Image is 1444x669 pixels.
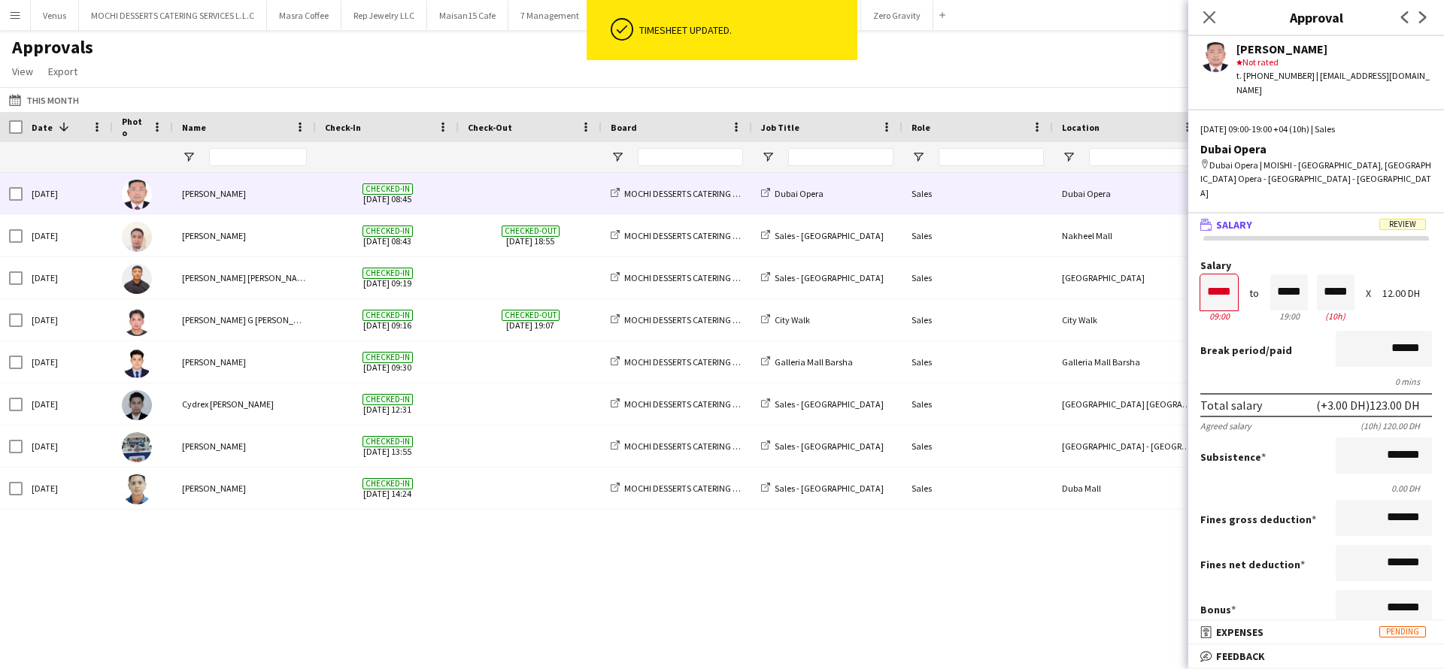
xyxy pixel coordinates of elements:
input: Job Title Filter Input [788,148,893,166]
span: Board [611,122,637,133]
div: Sales [902,425,1053,467]
label: /paid [1200,344,1292,357]
a: MOCHI DESSERTS CATERING SERVICES L.L.C [611,483,787,494]
label: Salary [1200,260,1432,271]
img: Hezir Rushthrone Manansala [122,264,152,294]
span: [DATE] 19:07 [468,299,593,341]
span: MOCHI DESSERTS CATERING SERVICES L.L.C [624,188,787,199]
a: Sales - [GEOGRAPHIC_DATA] [761,230,884,241]
div: to [1249,288,1259,299]
div: [DATE] [23,173,113,214]
mat-expansion-panel-header: Feedback [1188,645,1444,667]
div: (10h) 120.00 DH [1361,420,1432,431]
div: [GEOGRAPHIC_DATA] - [GEOGRAPHIC_DATA] [1053,425,1203,467]
div: 12.00 DH [1382,288,1432,299]
span: Feedback [1216,649,1265,663]
div: [DATE] [23,425,113,467]
a: Galleria Mall Barsha [761,356,853,368]
button: Open Filter Menu [1062,150,1075,164]
div: Timesheet updated. [639,23,851,37]
div: Sales [902,341,1053,383]
div: t. [PHONE_NUMBER] | [EMAIL_ADDRESS][DOMAIN_NAME] [1236,69,1432,96]
span: Sales - [GEOGRAPHIC_DATA] [775,272,884,283]
span: Job Title [761,122,799,133]
span: Checked-in [363,183,413,195]
div: [DATE] [23,383,113,425]
span: Name [182,122,206,133]
a: MOCHI DESSERTS CATERING SERVICES L.L.C [611,440,787,452]
span: Checked-out [502,226,560,237]
div: [DATE] [23,257,113,298]
div: [DATE] [23,215,113,256]
span: Role [912,122,930,133]
a: Export [42,62,83,81]
span: MOCHI DESSERTS CATERING SERVICES L.L.C [624,356,787,368]
div: Sales [902,215,1053,256]
span: Expenses [1216,625,1263,639]
input: Name Filter Input [209,148,307,166]
span: Galleria Mall Barsha [775,356,853,368]
span: [DATE] 08:45 [325,173,450,214]
span: Review [1379,219,1426,230]
span: [DATE] 09:19 [325,257,450,298]
span: MOCHI DESSERTS CATERING SERVICES L.L.C [624,398,787,410]
span: Sales - [GEOGRAPHIC_DATA] [775,398,884,410]
button: Masra Coffee [267,1,341,30]
span: Check-Out [468,122,512,133]
h3: Approval [1188,8,1444,27]
div: Not rated [1236,56,1432,69]
div: 10h [1317,310,1355,322]
div: [DATE] [23,468,113,509]
a: MOCHI DESSERTS CATERING SERVICES L.L.C [611,272,787,283]
button: Zero Gravity [861,1,933,30]
img: Joel Benedict G Magpayo [122,306,152,336]
div: Cydrex [PERSON_NAME] [173,383,316,425]
span: [DATE] 14:24 [325,468,450,509]
span: Export [48,65,77,78]
img: louie padayao [122,222,152,252]
span: View [12,65,33,78]
div: Agreed salary [1200,420,1251,431]
input: Role Filter Input [939,148,1044,166]
div: Dubai Opera [1053,173,1203,214]
span: [DATE] 09:16 [325,299,450,341]
div: X [1366,288,1371,299]
button: Venus [31,1,79,30]
img: Johnjay Mendoza [122,348,152,378]
input: Location Filter Input [1089,148,1194,166]
span: Salary [1216,218,1252,232]
span: Checked-in [363,394,413,405]
a: MOCHI DESSERTS CATERING SERVICES L.L.C [611,314,787,325]
span: Sales - [GEOGRAPHIC_DATA] [775,483,884,494]
span: MOCHI DESSERTS CATERING SERVICES L.L.C [624,230,787,241]
input: Board Filter Input [638,148,743,166]
div: Sales [902,383,1053,425]
a: View [6,62,39,81]
div: [GEOGRAPHIC_DATA] [1053,257,1203,298]
button: Open Filter Menu [182,150,196,164]
span: Checked-out [502,310,560,321]
button: Open Filter Menu [761,150,775,164]
div: [DATE] [23,299,113,341]
span: [DATE] 08:43 [325,215,450,256]
span: Sales - [GEOGRAPHIC_DATA] [775,440,884,452]
span: MOCHI DESSERTS CATERING SERVICES L.L.C [624,483,787,494]
a: Sales - [GEOGRAPHIC_DATA] [761,272,884,283]
div: [PERSON_NAME] [173,341,316,383]
button: Open Filter Menu [912,150,925,164]
div: (+3.00 DH) 123.00 DH [1316,398,1420,413]
div: City Walk [1053,299,1203,341]
div: 09:00 [1200,310,1238,322]
span: Checked-in [363,352,413,363]
span: Checked-in [363,436,413,447]
div: [PERSON_NAME] [1236,42,1432,56]
div: 0 mins [1200,376,1432,387]
img: Cydrex Anthony Bisenio [122,390,152,420]
button: 7 Management [508,1,592,30]
div: [DATE] 09:00-19:00 +04 (10h) | Sales [1200,123,1432,136]
img: Roderick Camra [122,474,152,504]
div: 19:00 [1270,310,1308,322]
span: Checked-in [363,478,413,489]
span: MOCHI DESSERTS CATERING SERVICES L.L.C [624,314,787,325]
div: Galleria Mall Barsha [1053,341,1203,383]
